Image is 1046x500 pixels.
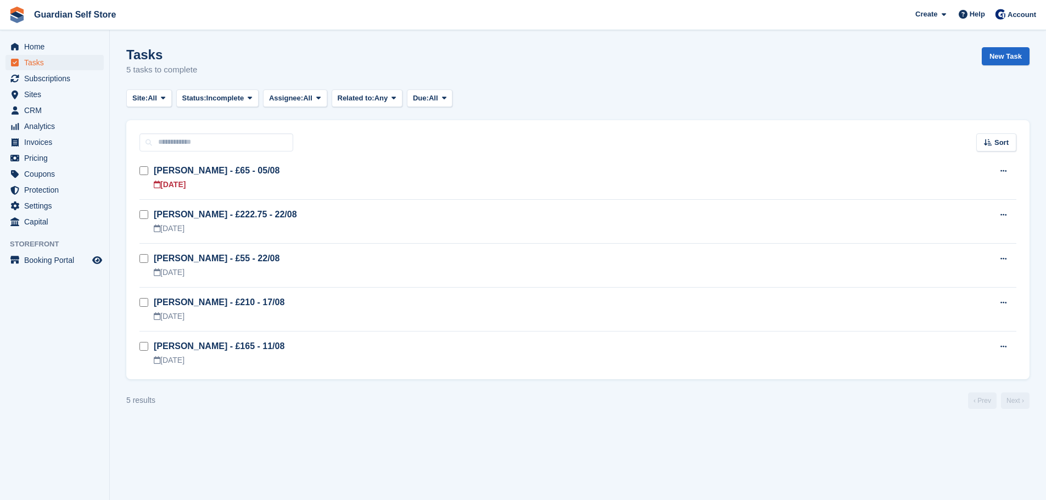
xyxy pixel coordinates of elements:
span: Protection [24,182,90,198]
a: [PERSON_NAME] - £55 - 22/08 [154,254,279,263]
img: stora-icon-8386f47178a22dfd0bd8f6a31ec36ba5ce8667c1dd55bd0f319d3a0aa187defe.svg [9,7,25,23]
span: Subscriptions [24,71,90,86]
button: Status: Incomplete [176,89,259,108]
a: menu [5,198,104,214]
div: [DATE] [154,355,184,366]
a: Previous [968,392,997,409]
span: All [148,93,157,104]
p: 5 tasks to complete [126,64,197,76]
span: CRM [24,103,90,118]
a: [PERSON_NAME] - £222.75 - 22/08 [154,210,297,219]
span: Home [24,39,90,54]
a: menu [5,214,104,229]
span: Coupons [24,166,90,182]
span: All [429,93,438,104]
nav: Page [966,392,1032,409]
a: [PERSON_NAME] - £165 - 11/08 [154,341,284,351]
div: [DATE] [154,311,184,322]
span: Tasks [24,55,90,70]
span: Analytics [24,119,90,134]
a: menu [5,87,104,102]
a: Next [1001,392,1030,409]
span: Status: [182,93,206,104]
span: Related to: [338,93,374,104]
span: Create [915,9,937,20]
span: Incomplete [206,93,244,104]
a: [PERSON_NAME] - £210 - 17/08 [154,297,284,307]
span: Site: [132,93,148,104]
span: Pricing [24,150,90,166]
a: New Task [982,47,1030,65]
h1: Tasks [126,47,197,62]
button: Related to: Any [332,89,402,108]
span: Capital [24,214,90,229]
a: menu [5,119,104,134]
span: Assignee: [269,93,303,104]
a: menu [5,55,104,70]
a: menu [5,252,104,268]
span: Due: [413,93,429,104]
button: Due: All [407,89,452,108]
div: [DATE] [154,223,184,234]
a: Preview store [91,254,104,267]
a: [PERSON_NAME] - £65 - 05/08 [154,166,279,175]
div: [DATE] [154,267,184,278]
span: Sort [994,137,1009,148]
a: menu [5,182,104,198]
span: Settings [24,198,90,214]
a: menu [5,166,104,182]
span: Help [970,9,985,20]
span: Booking Portal [24,252,90,268]
span: Sites [24,87,90,102]
a: menu [5,39,104,54]
span: All [303,93,312,104]
span: Storefront [10,239,109,250]
a: menu [5,103,104,118]
a: menu [5,71,104,86]
a: Guardian Self Store [30,5,120,24]
div: 5 results [126,395,155,406]
a: menu [5,150,104,166]
span: Account [1008,9,1036,20]
button: Assignee: All [263,89,327,108]
a: menu [5,134,104,150]
span: Any [374,93,388,104]
button: Site: All [126,89,172,108]
span: Invoices [24,134,90,150]
div: [DATE] [154,179,186,190]
img: Tom Scott [995,9,1006,20]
